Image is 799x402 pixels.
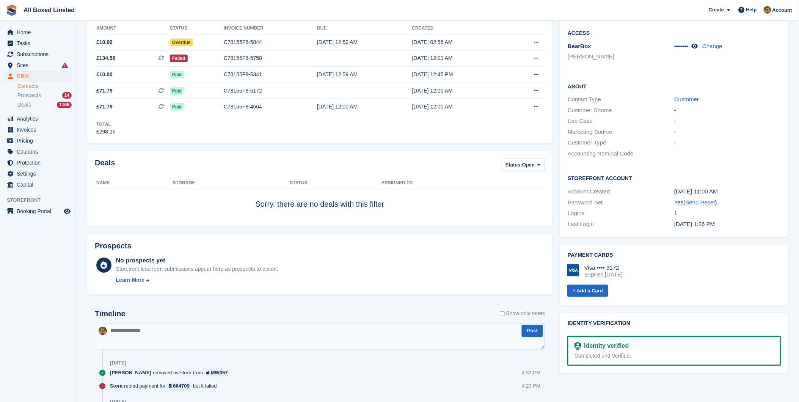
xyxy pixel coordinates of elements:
div: Logins [568,209,674,218]
th: Invoice number [224,22,317,35]
a: Prospects 14 [17,91,72,99]
a: menu [4,168,72,179]
a: menu [4,60,72,71]
span: Open [522,161,535,169]
a: menu [4,49,72,60]
span: Capital [17,179,62,190]
a: Change [703,43,723,49]
span: £71.79 [96,103,113,111]
span: Tasks [17,38,62,49]
span: Pricing [17,135,62,146]
span: Help [746,6,757,14]
span: £10.00 [96,71,113,79]
div: Storefront lead form submissions appear here as prospects to action. [116,265,278,273]
div: Use Case [568,117,674,126]
a: Customer [674,96,699,102]
div: No prospects yet [116,256,278,265]
span: BearBox [568,43,591,49]
div: MW057 [211,369,228,377]
label: Show only notes [500,310,545,318]
th: Amount [95,22,170,35]
div: Contact Type [568,95,674,104]
div: - [674,128,781,137]
input: Show only notes [500,310,505,318]
div: C78155F8-5844 [224,38,317,46]
div: - [674,106,781,115]
a: Send Reset [686,199,715,206]
span: ••••••• [674,43,688,49]
a: + Add a Card [567,285,608,297]
div: C78155F8-5341 [224,71,317,79]
a: Deals 1168 [17,101,72,109]
span: Account [772,6,792,14]
a: menu [4,206,72,217]
div: 4:33 PM [522,369,540,377]
i: Smart entry sync failures have occurred [62,62,68,68]
th: Created [412,22,508,35]
a: menu [4,135,72,146]
a: MW057 [204,369,229,377]
span: CRM [17,71,62,82]
div: [DATE] 12:59 AM [317,38,412,46]
span: Storefront [7,196,75,204]
a: menu [4,27,72,38]
span: Create [709,6,724,14]
div: [DATE] 11:00 AM [674,187,781,196]
th: Status [290,177,382,189]
div: Yes [674,198,781,207]
span: Protection [17,157,62,168]
span: Sites [17,60,62,71]
div: £298.16 [96,128,116,136]
span: £71.79 [96,87,113,95]
a: Learn More [116,276,278,284]
div: Marketing Source [568,128,674,137]
div: - [674,117,781,126]
a: Contacts [17,83,72,90]
span: Analytics [17,113,62,124]
a: 664709 [167,383,192,390]
span: Deals [17,101,31,108]
th: Name [95,177,173,189]
th: Status [170,22,224,35]
span: Settings [17,168,62,179]
a: menu [4,146,72,157]
a: All Boxed Limited [20,4,78,16]
a: menu [4,124,72,135]
th: Assigned to [381,177,545,189]
div: 1 [674,209,781,218]
div: [DATE] [110,360,126,366]
h2: Deals [95,159,115,173]
div: Account Created [568,187,674,196]
span: Overdue [170,39,193,46]
div: Last Login [568,220,674,229]
div: Password Set [568,198,674,207]
div: [DATE] 12:00 AM [412,87,508,95]
h2: Payment cards [568,252,781,258]
span: Home [17,27,62,38]
div: 1168 [57,102,72,108]
div: 4:23 PM [522,383,540,390]
div: 14 [62,92,72,99]
img: Sharon Hawkins [764,6,771,14]
div: Learn More [116,276,144,284]
div: [DATE] 02:56 AM [412,38,508,46]
div: [DATE] 12:00 AM [317,103,412,111]
span: Failed [170,55,188,62]
div: Identity verified [581,342,629,351]
time: 2025-05-30 12:26:28 UTC [674,221,715,227]
h2: Timeline [95,310,126,319]
span: £134.58 [96,54,116,62]
span: £10.00 [96,38,113,46]
span: Paid [170,87,184,95]
div: Customer Source [568,106,674,115]
img: Visa Logo [567,264,579,276]
span: Booking Portal [17,206,62,217]
div: [DATE] 12:59 AM [317,71,412,79]
h2: Identity verification [568,321,781,327]
button: Status: Open [501,159,545,171]
div: Completed and Verified. [575,352,774,360]
a: menu [4,113,72,124]
span: Stora [110,383,122,390]
div: Customer Type [568,138,674,147]
img: Identity Verification Ready [575,342,581,350]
